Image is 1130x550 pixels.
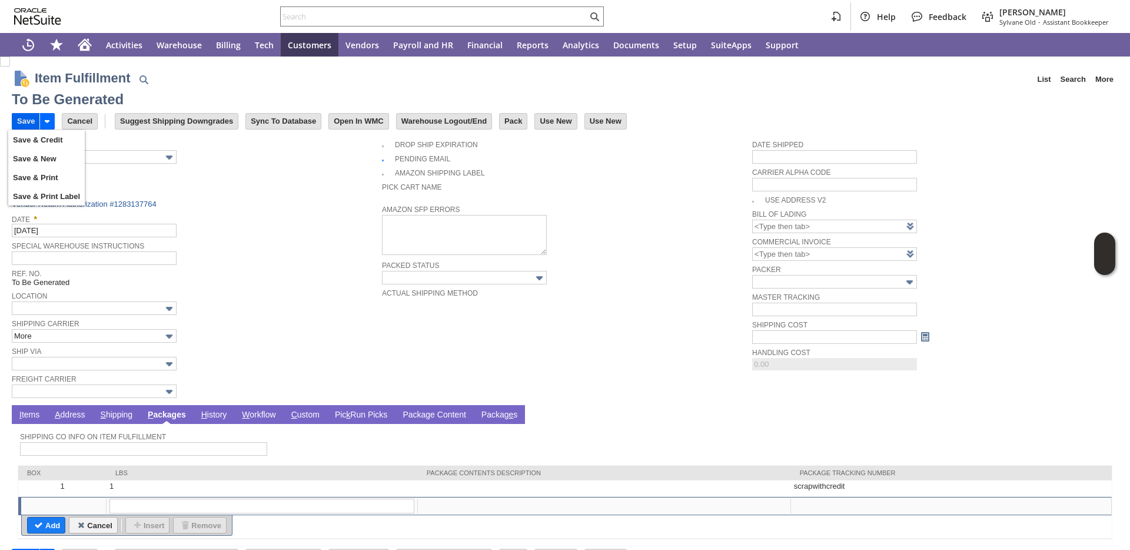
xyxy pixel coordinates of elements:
[291,410,297,419] span: C
[12,90,124,109] div: To Be Generated
[752,247,917,261] input: <Type then tab>
[427,469,782,476] div: Package Contents Description
[500,114,527,129] input: Pack
[585,114,626,129] input: Use New
[27,469,98,476] div: Box
[13,154,56,163] span: Save & New
[13,192,80,201] span: Save & Print Label
[115,114,238,129] input: Suggest Shipping Downgrades
[69,518,117,533] input: Cancel
[126,518,169,533] input: Insert
[148,410,153,419] span: P
[395,141,478,149] a: Drop Ship Expiration
[338,33,386,57] a: Vendors
[346,410,350,419] span: k
[209,33,248,57] a: Billing
[107,481,418,497] td: 1
[1038,18,1041,26] span: -
[752,238,831,246] a: Commercial Invoice
[752,293,820,301] a: Master Tracking
[1043,18,1109,26] span: Assistant Bookkeeper
[478,410,521,421] a: Packages
[382,289,478,297] a: Actual Shipping Method
[198,410,230,421] a: History
[19,410,22,419] span: I
[666,33,704,57] a: Setup
[400,410,468,421] a: Package Content
[510,33,556,57] a: Reports
[509,410,514,419] span: e
[62,114,97,129] input: Cancel
[613,39,659,51] span: Documents
[255,39,274,51] span: Tech
[587,9,601,24] svg: Search
[919,330,932,343] a: Calculate
[106,39,142,51] span: Activities
[162,330,176,343] img: More Options
[13,173,58,182] span: Save & Print
[248,33,281,57] a: Tech
[386,33,460,57] a: Payroll and HR
[216,39,241,51] span: Billing
[201,410,207,419] span: H
[12,292,47,300] a: Location
[239,410,278,421] a: Workflow
[157,39,202,51] span: Warehouse
[393,39,453,51] span: Payroll and HR
[467,39,503,51] span: Financial
[711,39,752,51] span: SuiteApps
[606,33,666,57] a: Documents
[14,8,61,25] svg: logo
[382,206,460,214] a: Amazon SFP Errors
[12,270,42,278] a: Ref. No.
[101,410,106,419] span: S
[42,33,71,57] div: Shortcuts
[426,410,430,419] span: g
[395,169,485,177] a: Amazon Shipping Label
[12,114,39,129] input: Save
[12,347,41,356] a: Ship Via
[556,33,606,57] a: Analytics
[99,33,149,57] a: Activities
[1091,70,1118,89] a: More
[281,33,338,57] a: Customers
[999,6,1109,18] span: [PERSON_NAME]
[55,410,60,419] span: A
[288,39,331,51] span: Customers
[752,141,803,149] a: Date Shipped
[8,171,85,184] a: Save & Print
[12,150,177,164] input: Item Fulfillment (V2)
[1094,254,1115,276] span: Oracle Guided Learning Widget. To move around, please hold and drag
[12,216,30,224] a: Date
[13,135,63,144] span: Save & Credit
[16,410,42,421] a: Items
[382,261,439,270] a: Packed Status
[14,33,42,57] a: Recent Records
[28,518,65,533] input: Add
[281,9,587,24] input: Search
[20,433,166,441] a: Shipping Co Info on Item Fulfillment
[12,329,177,343] input: More
[12,320,79,328] a: Shipping Carrier
[766,39,799,51] span: Support
[162,151,176,164] img: More Options
[288,410,323,421] a: Custom
[533,271,546,285] img: More Options
[517,39,549,51] span: Reports
[98,410,136,421] a: Shipping
[903,276,916,289] img: More Options
[1094,233,1115,275] iframe: Click here to launch Oracle Guided Learning Help Panel
[145,410,189,421] a: Packages
[246,114,321,129] input: Sync To Database
[929,11,966,22] span: Feedback
[704,33,759,57] a: SuiteApps
[329,114,388,129] input: Open In WMC
[1097,407,1111,422] a: Unrolled view on
[78,38,92,52] svg: Home
[49,38,64,52] svg: Shortcuts
[752,210,806,218] a: Bill Of Lading
[8,133,85,147] a: Save & Credit
[149,33,209,57] a: Warehouse
[21,482,104,491] div: 1
[759,33,806,57] a: Support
